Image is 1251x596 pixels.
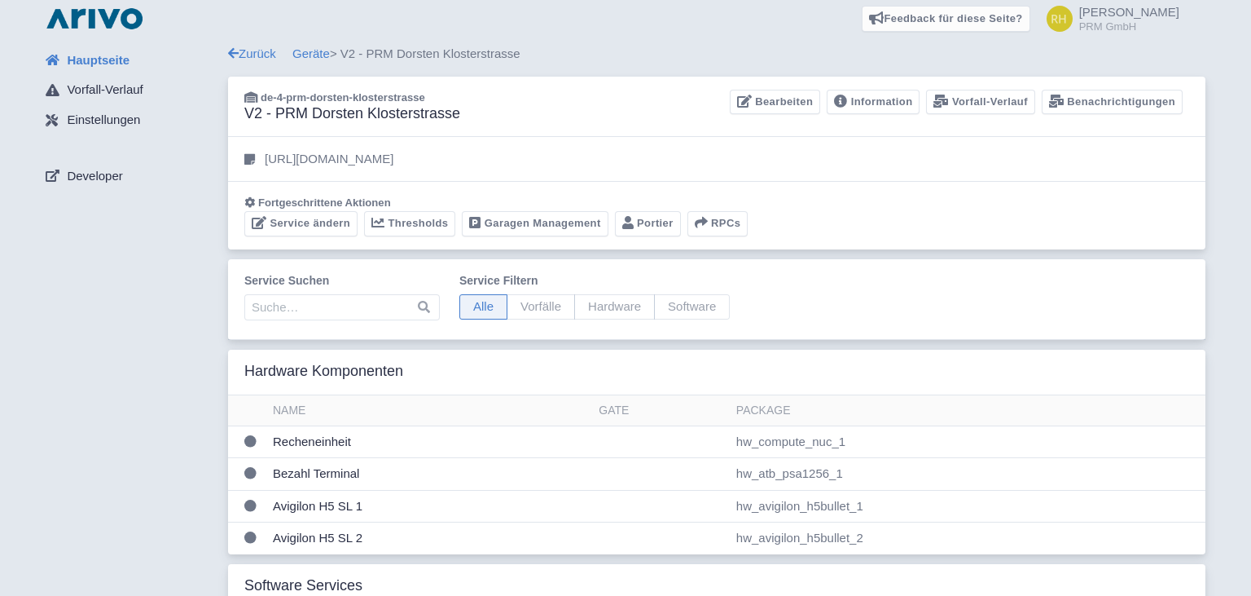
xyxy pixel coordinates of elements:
span: Fortgeschrittene Aktionen [258,196,391,209]
td: Avigilon H5 SL 1 [266,490,592,523]
a: Service ändern [244,211,358,236]
span: Developer [67,167,122,186]
a: Geräte [292,46,330,60]
span: [PERSON_NAME] [1079,5,1179,19]
input: Suche… [244,294,440,320]
a: Zurück [228,46,276,60]
a: Portier [615,211,681,236]
span: Vorfall-Verlauf [67,81,143,99]
td: Bezahl Terminal [266,458,592,491]
a: Feedback für diese Seite? [862,6,1030,32]
a: [PERSON_NAME] PRM GmbH [1037,6,1179,32]
td: hw_compute_nuc_1 [730,426,1205,458]
a: Information [827,90,920,115]
h3: Software Services [244,577,362,595]
span: Software [654,294,730,320]
th: Gate [592,395,730,426]
a: Developer [33,161,228,192]
a: Vorfall-Verlauf [926,90,1034,115]
a: Thresholds [364,211,455,236]
h3: V2 - PRM Dorsten Klosterstrasse [244,105,460,123]
a: Einstellungen [33,105,228,136]
span: Vorfälle [507,294,575,320]
a: Hauptseite [33,45,228,76]
span: de-4-prm-dorsten-klosterstrasse [261,91,425,104]
td: hw_avigilon_h5bullet_1 [730,490,1205,523]
label: Service filtern [459,272,730,289]
td: Recheneinheit [266,426,592,458]
span: Hardware [574,294,655,320]
td: hw_atb_psa1256_1 [730,458,1205,491]
span: Hauptseite [67,51,129,70]
small: PRM GmbH [1079,21,1179,32]
a: Garagen Management [462,211,608,236]
a: Benachrichtigungen [1042,90,1183,115]
button: RPCs [687,211,748,236]
span: Einstellungen [67,111,140,130]
th: Name [266,395,592,426]
a: Bearbeiten [730,90,820,115]
th: Package [730,395,1205,426]
img: logo [42,6,147,32]
span: Alle [459,294,507,320]
a: Vorfall-Verlauf [33,75,228,106]
h3: Hardware Komponenten [244,363,403,381]
label: Service suchen [244,272,440,289]
td: hw_avigilon_h5bullet_2 [730,523,1205,554]
td: Avigilon H5 SL 2 [266,523,592,554]
div: > V2 - PRM Dorsten Klosterstrasse [228,45,1205,64]
p: [URL][DOMAIN_NAME] [265,150,393,169]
